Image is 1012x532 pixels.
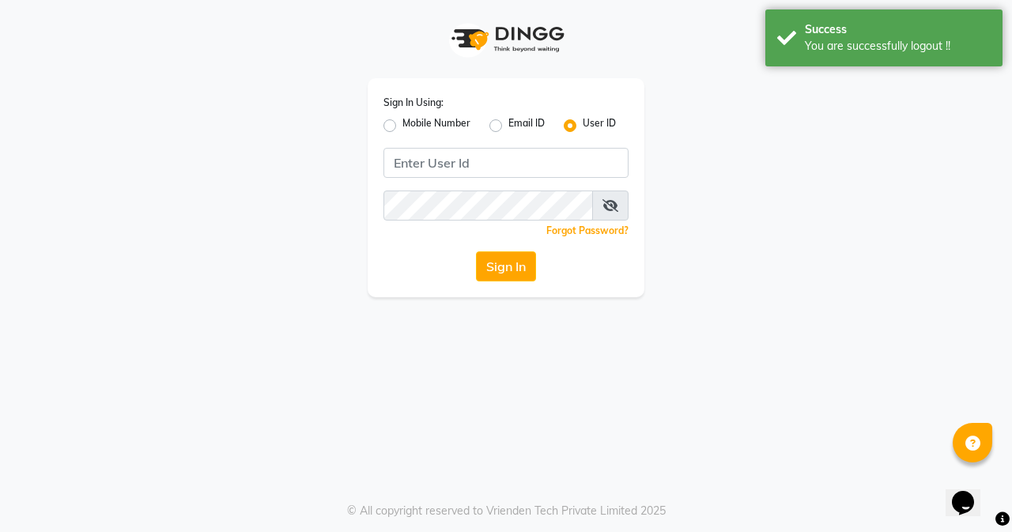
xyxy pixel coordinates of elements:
div: Success [805,21,991,38]
div: You are successfully logout !! [805,38,991,55]
img: logo1.svg [443,16,569,62]
button: Sign In [476,251,536,281]
label: User ID [583,116,616,135]
input: Username [383,191,593,221]
label: Email ID [508,116,545,135]
iframe: chat widget [946,469,996,516]
label: Sign In Using: [383,96,444,110]
label: Mobile Number [402,116,470,135]
a: Forgot Password? [546,224,629,236]
input: Username [383,148,629,178]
